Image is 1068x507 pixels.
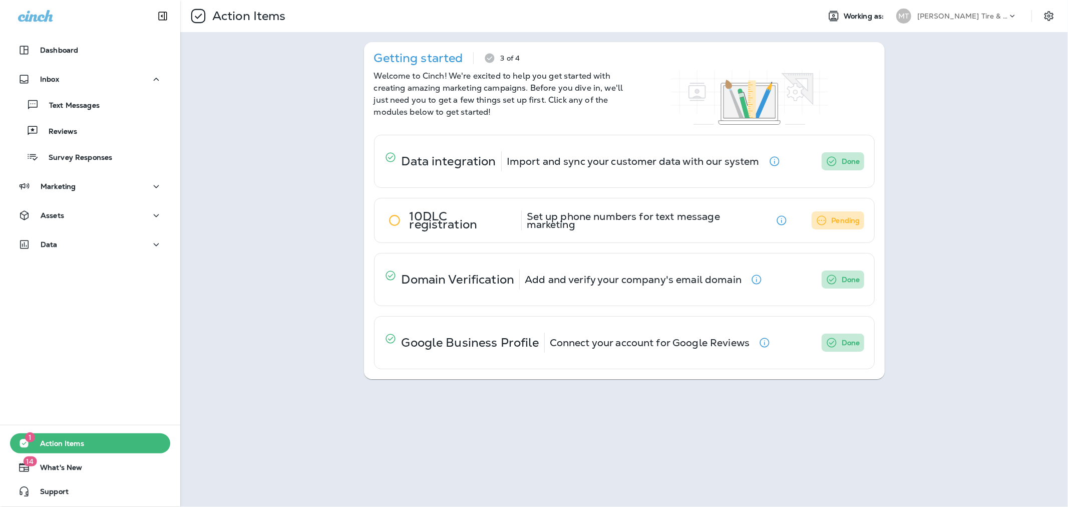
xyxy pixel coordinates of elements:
[842,337,860,349] p: Done
[410,212,516,228] p: 10DLC registration
[501,54,520,62] p: 3 of 4
[30,439,84,451] span: Action Items
[527,212,767,228] p: Set up phone numbers for text message marketing
[10,69,170,89] button: Inbox
[10,234,170,255] button: Data
[39,127,77,137] p: Reviews
[10,94,170,115] button: Text Messages
[30,463,82,475] span: What's New
[10,176,170,196] button: Marketing
[896,9,911,24] div: MT
[10,433,170,453] button: 1Action Items
[30,487,69,499] span: Support
[402,276,515,284] p: Domain Verification
[39,101,100,111] p: Text Messages
[40,46,78,54] p: Dashboard
[10,146,170,167] button: Survey Responses
[1040,7,1058,25] button: Settings
[39,153,112,163] p: Survey Responses
[10,481,170,501] button: Support
[41,240,58,248] p: Data
[10,205,170,225] button: Assets
[10,120,170,141] button: Reviews
[10,457,170,477] button: 14What's New
[374,70,624,118] p: Welcome to Cinch! We're excited to help you get started with creating amazing marketing campaigns...
[374,54,463,62] p: Getting started
[149,6,177,26] button: Collapse Sidebar
[40,75,59,83] p: Inbox
[23,456,37,466] span: 14
[25,432,35,442] span: 1
[842,155,860,167] p: Done
[525,276,742,284] p: Add and verify your company's email domain
[842,274,860,286] p: Done
[41,182,76,190] p: Marketing
[844,12,886,21] span: Working as:
[41,211,64,219] p: Assets
[832,214,860,226] p: Pending
[550,339,750,347] p: Connect your account for Google Reviews
[507,157,760,165] p: Import and sync your customer data with our system
[917,12,1007,20] p: [PERSON_NAME] Tire & Auto
[402,157,496,165] p: Data integration
[10,40,170,60] button: Dashboard
[208,9,286,24] p: Action Items
[402,339,539,347] p: Google Business Profile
